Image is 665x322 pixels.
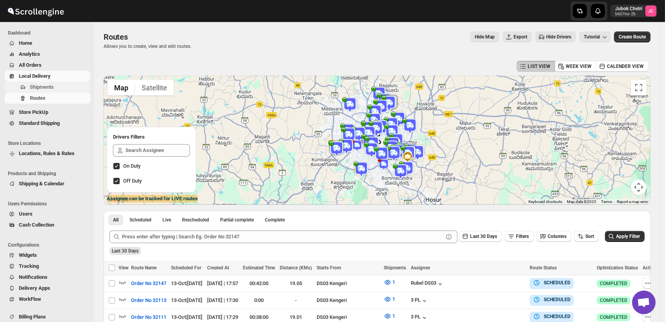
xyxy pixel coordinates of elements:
span: Order No 32113 [131,296,166,304]
button: Export [503,31,532,42]
span: View [118,265,129,271]
button: Toggle fullscreen view [631,80,647,95]
span: Products and Shipping [8,170,90,177]
span: Locations, Rules & Rates [19,150,75,156]
div: [DATE] | 17:30 [207,296,238,304]
span: CALENDER VIEW [607,63,644,70]
span: Order No 32111 [131,313,166,321]
button: Delivery Apps [5,283,90,294]
span: Route Status [530,265,557,271]
button: 3 PL [411,297,428,305]
button: Rubel DS03 [411,280,444,288]
span: Order No 32147 [131,280,166,287]
button: Last 30 Days [459,231,502,242]
span: Rescheduled [182,217,209,223]
button: WorkFlow [5,294,90,305]
span: Hide Drivers [546,34,571,40]
button: SCHEDULED [533,296,570,304]
span: WorkFlow [19,296,41,302]
div: 19.05 [280,280,312,287]
span: Partial complete [220,217,254,223]
button: Shipping & Calendar [5,178,90,189]
button: Filters [505,231,534,242]
span: 13-Oct | [DATE] [171,297,202,303]
p: Jubok Chetri [615,5,642,12]
button: Show street map [107,80,135,95]
span: Apply Filter [616,234,640,239]
p: Allows you to create, view and edit routes. [104,43,191,49]
span: Analytics [19,51,40,57]
button: Map action label [470,31,499,42]
button: LIST VIEW [517,61,555,72]
span: Local Delivery [19,73,51,79]
span: Optimization Status [597,265,638,271]
span: On Duty [123,163,140,169]
button: Keyboard shortcuts [528,199,562,205]
button: Tutorial [579,31,611,42]
button: Analytics [5,49,90,60]
span: 1 [392,313,395,319]
div: 0:00 [243,296,275,304]
div: [DATE] | 17:57 [207,280,238,287]
span: Created At [207,265,229,271]
h2: Drivers Filters [113,133,190,141]
span: Distance (KMs) [280,265,312,271]
button: Show satellite imagery [135,80,174,95]
button: Home [5,38,90,49]
span: Complete [265,217,285,223]
span: Assignee [411,265,430,271]
span: Configurations [8,242,90,248]
p: b607ea-2b [615,12,642,16]
span: Hide Map [475,34,495,40]
span: 1 [392,296,395,302]
span: Delivery Apps [19,285,50,291]
span: Scheduled [129,217,151,223]
button: Map camera controls [631,179,647,195]
span: Store PickUp [19,109,48,115]
img: Google [106,194,131,205]
span: WEEK VIEW [566,63,592,70]
span: Shipments [30,84,54,90]
span: Sort [585,234,594,239]
button: Widgets [5,250,90,261]
span: Create Route [619,34,646,40]
button: 3 PL [411,314,428,322]
button: Routes [5,93,90,104]
button: Shipments [5,82,90,93]
span: Action [643,265,656,271]
a: Report a map error [617,199,648,204]
div: 00:38:00 [243,313,275,321]
span: Last 30 Days [112,248,138,254]
b: SCHEDULED [544,297,570,302]
div: DS03 Kengeri [317,296,379,304]
span: COMPLETED [600,314,627,320]
a: Open this area in Google Maps (opens a new window) [106,194,131,205]
span: All [113,217,118,223]
span: Jubok Chetri [645,5,656,16]
span: Home [19,40,32,46]
div: DS03 Kengeri [317,313,379,321]
span: Standard Shipping [19,120,60,126]
button: Tracking [5,261,90,272]
span: 13-Oct | [DATE] [171,314,202,320]
div: Open chat [632,291,656,314]
span: Export [514,34,527,40]
span: Routes [104,32,128,42]
div: 19.01 [280,313,312,321]
button: Create Route [614,31,650,42]
b: SCHEDULED [544,314,570,319]
span: Billing Plans [19,314,46,320]
span: 1 [392,279,395,285]
button: Hide Drivers [535,31,576,42]
input: Press enter after typing | Search Eg. Order No 32147 [122,231,443,243]
div: - [280,296,312,304]
span: Tracking [19,263,39,269]
button: WEEK VIEW [555,61,596,72]
button: SCHEDULED [533,313,570,320]
button: Order No 32147 [126,277,171,290]
div: DS03 Kengeri [317,280,379,287]
button: Columns [537,231,571,242]
span: COMPLETED [600,280,627,287]
span: Filters [516,234,529,239]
